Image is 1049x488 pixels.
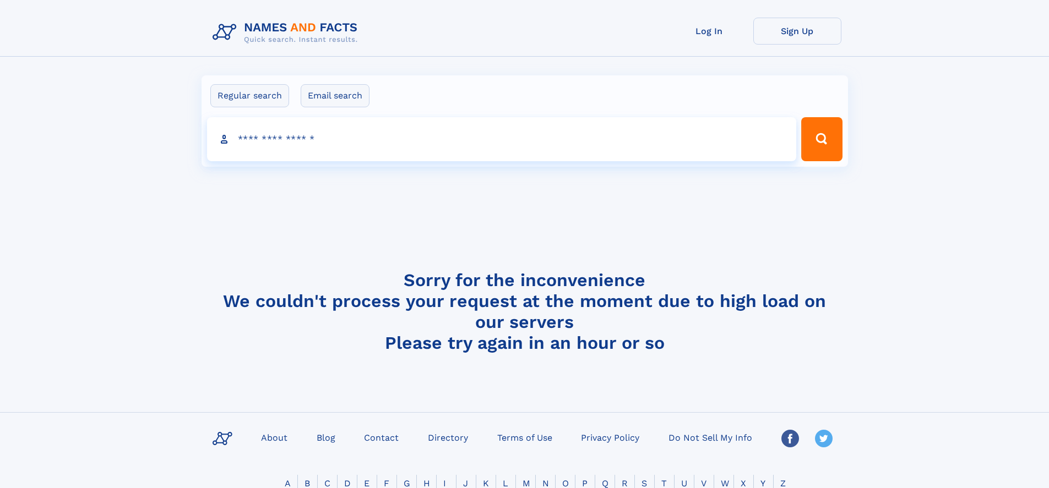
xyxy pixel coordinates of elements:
button: Search Button [801,117,842,161]
a: Directory [423,429,472,445]
input: search input [207,117,797,161]
a: Log In [665,18,753,45]
img: Facebook [781,430,799,447]
label: Regular search [210,84,289,107]
a: Terms of Use [493,429,557,445]
a: Sign Up [753,18,841,45]
img: Logo Names and Facts [208,18,367,47]
a: Contact [360,429,403,445]
a: Blog [312,429,340,445]
a: Privacy Policy [577,429,644,445]
a: About [257,429,292,445]
img: Twitter [815,430,833,447]
label: Email search [301,84,369,107]
a: Do Not Sell My Info [664,429,757,445]
h4: Sorry for the inconvenience We couldn't process your request at the moment due to high load on ou... [208,270,841,353]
